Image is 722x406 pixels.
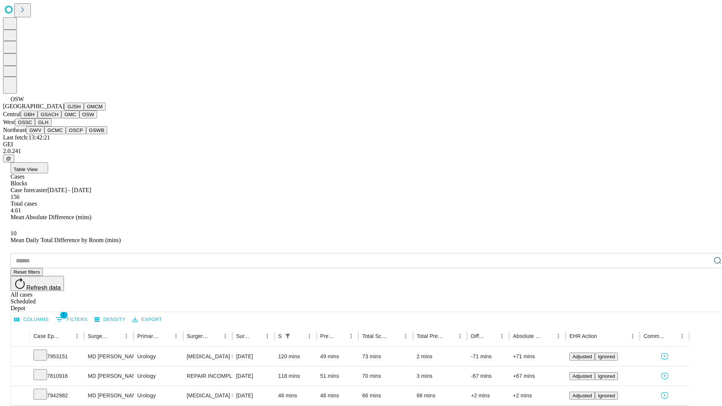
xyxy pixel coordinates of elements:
button: Sort [486,331,497,341]
button: Menu [121,331,132,341]
div: 49 mins [320,347,355,366]
div: 3 mins [417,367,464,386]
button: Menu [171,331,181,341]
button: Sort [209,331,220,341]
span: 1 [60,311,68,319]
div: EHR Action [569,333,597,339]
button: OSW [79,111,97,118]
button: Show filters [54,314,89,326]
div: MD [PERSON_NAME] [PERSON_NAME] Md [88,386,130,405]
span: Last fetch: 13:42:21 [3,134,50,141]
span: @ [6,156,11,161]
button: Menu [455,331,465,341]
button: Menu [400,331,411,341]
button: Refresh data [11,276,64,291]
button: Select columns [12,314,51,326]
span: Northeast [3,127,26,133]
span: 156 [11,194,20,200]
span: Ignored [598,354,615,359]
button: Menu [72,331,82,341]
div: -71 mins [471,347,505,366]
div: +71 mins [513,347,562,366]
span: Adjusted [572,354,592,359]
div: Surgery Date [236,333,251,339]
button: Adjusted [569,392,595,400]
button: Menu [553,331,564,341]
button: Expand [15,389,26,403]
button: Sort [390,331,400,341]
button: GLH [35,118,51,126]
div: [MEDICAL_DATA] SURGICAL [187,347,229,366]
button: GMCM [84,103,106,111]
span: Central [3,111,21,117]
div: 73 mins [362,347,409,366]
button: Sort [252,331,262,341]
button: Export [130,314,164,326]
button: GJSH [64,103,84,111]
span: Ignored [598,373,615,379]
div: Comments [643,333,665,339]
div: Urology [137,386,179,405]
button: Show filters [282,331,293,341]
div: Absolute Difference [513,333,542,339]
button: Adjusted [569,372,595,380]
button: GBH [21,111,38,118]
button: Menu [677,331,687,341]
div: 70 mins [362,367,409,386]
div: 120 mins [278,347,313,366]
button: GSACH [38,111,61,118]
div: 118 mins [278,367,313,386]
div: 7942982 [33,386,80,405]
button: Menu [497,331,507,341]
button: GWV [26,126,44,134]
div: 66 mins [362,386,409,405]
span: Adjusted [572,393,592,398]
span: 10 [11,230,17,236]
button: Sort [666,331,677,341]
button: Adjusted [569,353,595,361]
div: 68 mins [417,386,464,405]
span: West [3,119,15,125]
button: Sort [543,331,553,341]
span: 4.61 [11,207,21,214]
button: Reset filters [11,268,43,276]
div: Predicted In Room Duration [320,333,335,339]
div: 7953151 [33,347,80,366]
button: Menu [627,331,638,341]
button: Sort [444,331,455,341]
div: 46 mins [278,386,313,405]
div: [MEDICAL_DATA] SURGICAL [187,386,229,405]
button: Sort [598,331,608,341]
div: 7810916 [33,367,80,386]
span: Total cases [11,200,37,207]
span: Mean Absolute Difference (mins) [11,214,91,220]
div: REPAIR INCOMPLETE [MEDICAL_DATA] [187,367,229,386]
div: Urology [137,367,179,386]
div: Difference [471,333,485,339]
div: 2.0.241 [3,148,719,155]
button: Menu [262,331,273,341]
div: MD [PERSON_NAME] [PERSON_NAME] Md [88,347,130,366]
div: -67 mins [471,367,505,386]
button: Table View [11,162,48,173]
button: Menu [346,331,356,341]
span: Mean Daily Total Difference by Room (mins) [11,237,121,243]
div: [DATE] [236,386,271,405]
button: OSSC [15,118,35,126]
span: OSW [11,96,24,102]
span: Ignored [598,393,615,398]
button: GCMC [44,126,66,134]
div: Urology [137,347,179,366]
div: +67 mins [513,367,562,386]
div: 51 mins [320,367,355,386]
span: Refresh data [26,285,61,291]
div: Total Scheduled Duration [362,333,389,339]
button: OSCP [66,126,86,134]
div: 2 mins [417,347,464,366]
div: Surgery Name [187,333,209,339]
div: Primary Service [137,333,159,339]
button: Menu [304,331,315,341]
button: Sort [111,331,121,341]
button: Expand [15,350,26,364]
span: [GEOGRAPHIC_DATA] [3,103,64,109]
